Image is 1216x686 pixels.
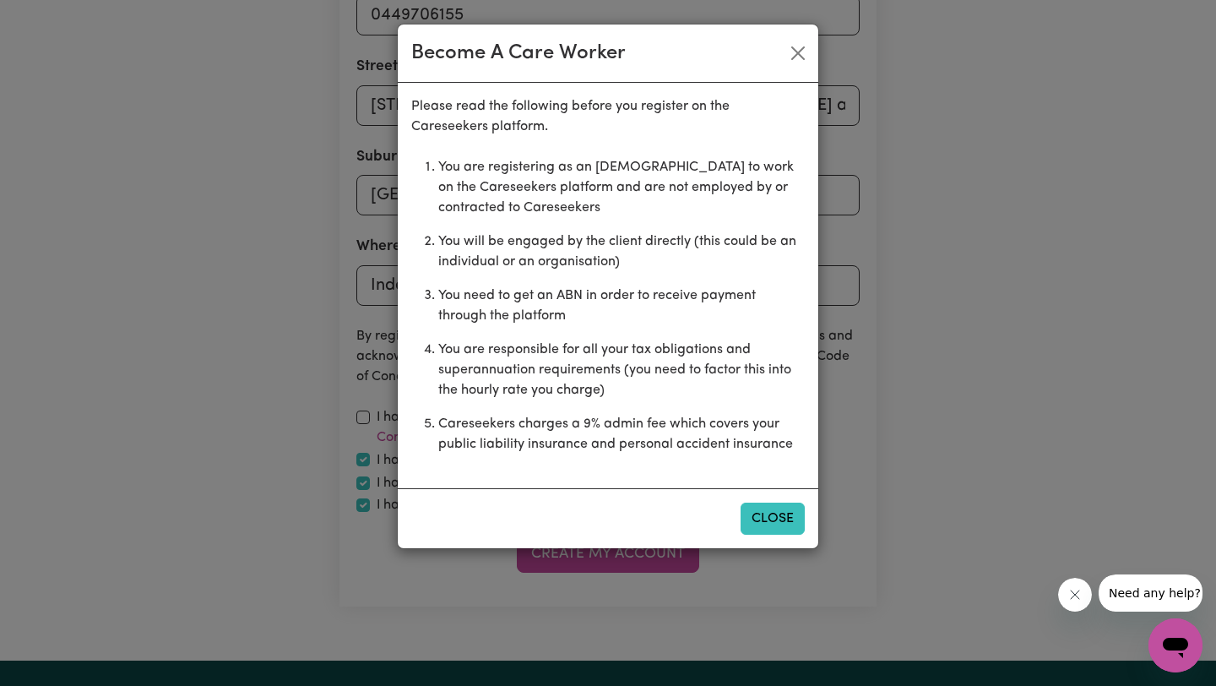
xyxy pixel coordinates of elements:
[438,407,805,461] li: Careseekers charges a 9% admin fee which covers your public liability insurance and personal acci...
[438,333,805,407] li: You are responsible for all your tax obligations and superannuation requirements (you need to fac...
[1058,578,1092,612] iframe: Close message
[438,279,805,333] li: You need to get an ABN in order to receive payment through the platform
[784,40,812,67] button: Close
[1099,574,1202,612] iframe: Message from company
[1148,618,1202,672] iframe: Button to launch messaging window
[741,503,805,535] button: Close
[438,150,805,225] li: You are registering as an [DEMOGRAPHIC_DATA] to work on the Careseekers platform and are not empl...
[411,96,805,137] p: Please read the following before you register on the Careseekers platform.
[438,225,805,279] li: You will be engaged by the client directly (this could be an individual or an organisation)
[411,38,626,68] div: Become A Care Worker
